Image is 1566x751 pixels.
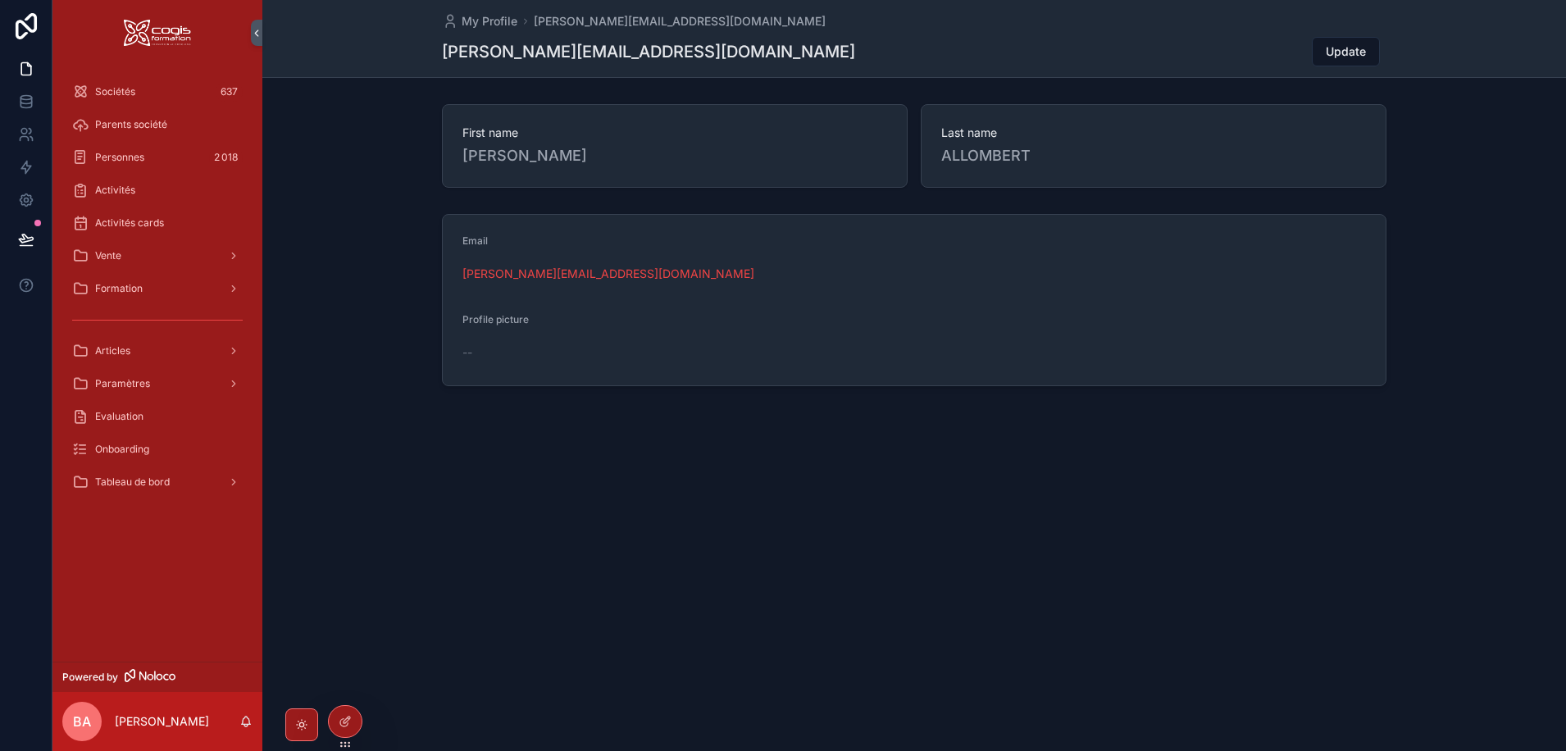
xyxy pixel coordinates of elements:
[62,671,118,684] span: Powered by
[62,143,253,172] a: Personnes2 018
[115,713,209,730] p: [PERSON_NAME]
[62,336,253,366] a: Articles
[62,274,253,303] a: Formation
[62,208,253,238] a: Activités cards
[95,85,135,98] span: Sociétés
[209,148,243,167] div: 2 018
[941,144,1366,167] span: ALLOMBERT
[62,369,253,398] a: Paramètres
[1326,43,1366,60] span: Update
[462,13,517,30] span: My Profile
[95,443,149,456] span: Onboarding
[52,66,262,518] div: scrollable content
[62,77,253,107] a: Sociétés637
[462,144,887,167] span: [PERSON_NAME]
[95,216,164,230] span: Activités cards
[95,118,167,131] span: Parents société
[941,125,1366,141] span: Last name
[95,184,135,197] span: Activités
[73,712,91,731] span: BA
[62,110,253,139] a: Parents société
[62,402,253,431] a: Evaluation
[95,282,143,295] span: Formation
[95,151,144,164] span: Personnes
[462,313,529,325] span: Profile picture
[534,13,826,30] a: [PERSON_NAME][EMAIL_ADDRESS][DOMAIN_NAME]
[95,344,130,357] span: Articles
[462,234,488,247] span: Email
[62,435,253,464] a: Onboarding
[62,175,253,205] a: Activités
[95,410,143,423] span: Evaluation
[462,125,887,141] span: First name
[95,476,170,489] span: Tableau de bord
[442,13,517,30] a: My Profile
[62,241,253,271] a: Vente
[62,467,253,497] a: Tableau de bord
[462,344,472,361] span: --
[52,662,262,692] a: Powered by
[216,82,243,102] div: 637
[462,266,754,282] a: [PERSON_NAME][EMAIL_ADDRESS][DOMAIN_NAME]
[95,249,121,262] span: Vente
[95,377,150,390] span: Paramètres
[1312,37,1380,66] button: Update
[442,40,855,63] h1: [PERSON_NAME][EMAIL_ADDRESS][DOMAIN_NAME]
[124,20,191,46] img: App logo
